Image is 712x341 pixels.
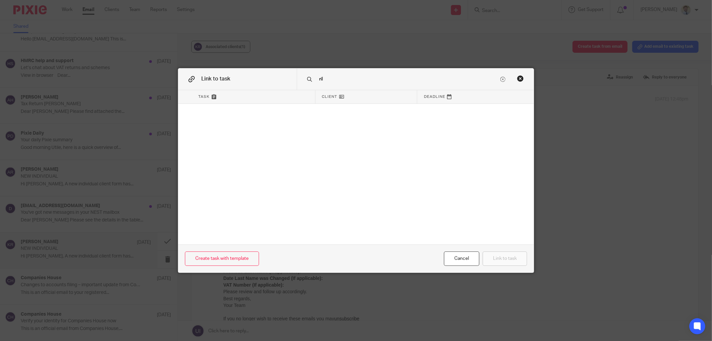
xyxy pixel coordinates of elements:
[201,76,230,81] span: Link to task
[517,75,524,82] div: Close this dialog window
[318,75,499,83] input: Search task name or client...
[483,251,527,266] button: Link to task
[424,94,445,100] span: Deadline
[322,94,337,100] span: Client
[198,94,210,100] span: Task
[111,190,136,195] a: unsubscribe
[444,251,479,266] div: Close this dialog window
[106,14,172,20] strong: DIRECTOR of a Ltd company.
[185,251,259,266] a: Create task with template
